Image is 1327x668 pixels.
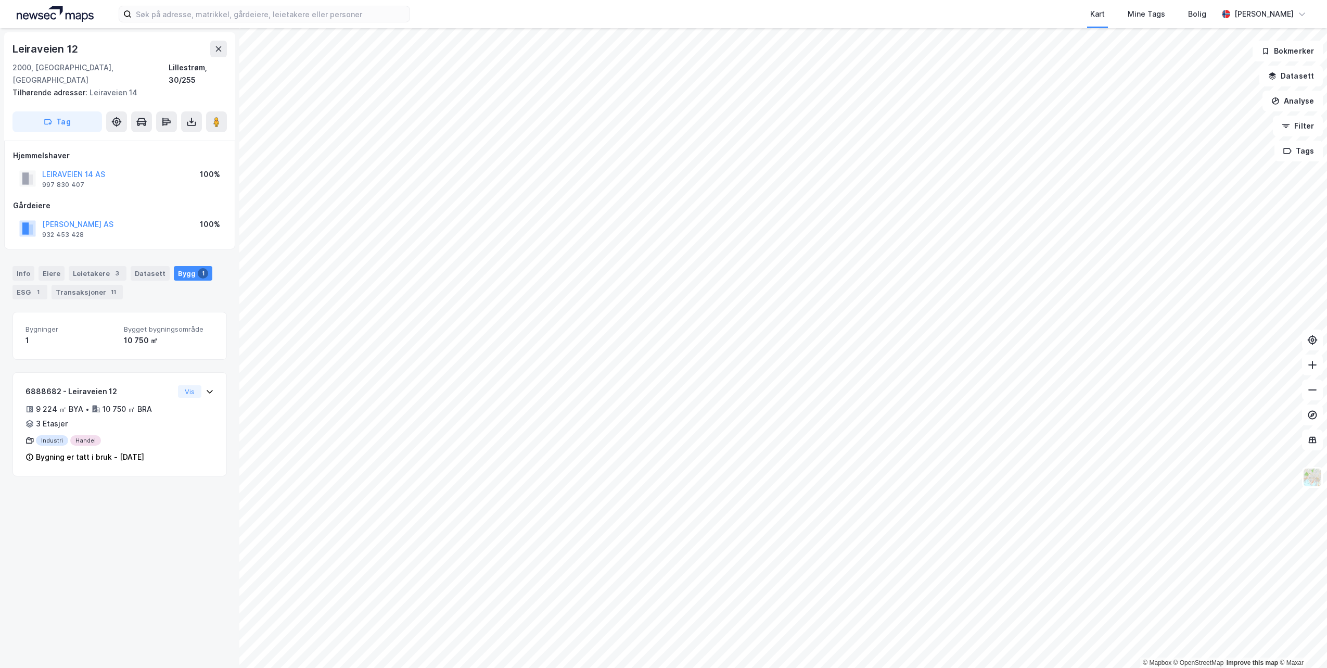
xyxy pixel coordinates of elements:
[12,41,80,57] div: Leiraveien 12
[1274,141,1323,161] button: Tags
[1090,8,1105,20] div: Kart
[25,325,116,334] span: Bygninger
[13,149,226,162] div: Hjemmelshaver
[12,266,34,281] div: Info
[1188,8,1206,20] div: Bolig
[69,266,126,281] div: Leietakere
[124,325,214,334] span: Bygget bygningsområde
[132,6,410,22] input: Søk på adresse, matrikkel, gårdeiere, leietakere eller personer
[1143,659,1171,666] a: Mapbox
[33,287,43,297] div: 1
[1128,8,1165,20] div: Mine Tags
[200,218,220,231] div: 100%
[39,266,65,281] div: Eiere
[1227,659,1278,666] a: Improve this map
[36,451,144,463] div: Bygning er tatt i bruk - [DATE]
[25,385,174,398] div: 6888682 - Leiraveien 12
[42,181,84,189] div: 997 830 407
[12,285,47,299] div: ESG
[12,88,90,97] span: Tilhørende adresser:
[103,403,152,415] div: 10 750 ㎡ BRA
[131,266,170,281] div: Datasett
[1273,116,1323,136] button: Filter
[1275,618,1327,668] div: Kontrollprogram for chat
[17,6,94,22] img: logo.a4113a55bc3d86da70a041830d287a7e.svg
[25,334,116,347] div: 1
[198,268,208,279] div: 1
[169,61,227,86] div: Lillestrøm, 30/255
[42,231,84,239] div: 932 453 428
[13,199,226,212] div: Gårdeiere
[1173,659,1224,666] a: OpenStreetMap
[12,86,219,99] div: Leiraveien 14
[1262,91,1323,111] button: Analyse
[36,403,83,415] div: 9 224 ㎡ BYA
[1275,618,1327,668] iframe: Chat Widget
[1303,468,1322,487] img: Z
[1253,41,1323,61] button: Bokmerker
[178,385,201,398] button: Vis
[108,287,119,297] div: 11
[174,266,212,281] div: Bygg
[36,418,68,430] div: 3 Etasjer
[1259,66,1323,86] button: Datasett
[85,405,90,413] div: •
[200,168,220,181] div: 100%
[124,334,214,347] div: 10 750 ㎡
[12,61,169,86] div: 2000, [GEOGRAPHIC_DATA], [GEOGRAPHIC_DATA]
[112,268,122,279] div: 3
[1234,8,1294,20] div: [PERSON_NAME]
[52,285,123,299] div: Transaksjoner
[12,111,102,132] button: Tag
